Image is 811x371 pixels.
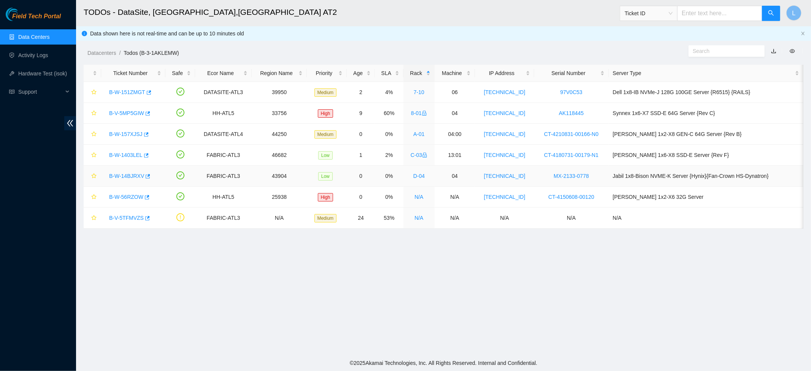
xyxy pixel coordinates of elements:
[195,82,252,103] td: DATASITE-ATL3
[790,48,795,54] span: eye
[693,47,754,55] input: Search
[484,89,525,95] a: [TECHNICAL_ID]
[414,89,424,95] a: 7-10
[6,14,61,24] a: Akamai TechnologiesField Tech Portal
[347,208,375,229] td: 24
[413,131,425,137] a: A-01
[625,8,673,19] span: Ticket ID
[414,215,423,221] a: N/A
[375,82,403,103] td: 4%
[347,145,375,166] td: 1
[347,82,375,103] td: 2
[9,89,14,94] span: read
[435,145,475,166] td: 13:01
[375,124,403,145] td: 0%
[609,208,803,229] td: N/A
[314,214,337,222] span: Medium
[176,213,184,221] span: exclamation-circle
[91,152,97,158] span: star
[609,124,803,145] td: [PERSON_NAME] 1x2-X8 GEN-C 64G Server {Rev B}
[413,173,425,179] a: D-04
[88,107,97,119] button: star
[318,193,333,201] span: High
[801,31,805,36] button: close
[347,166,375,187] td: 0
[18,70,67,77] a: Hardware Test (isok)
[109,194,143,200] a: B-W-56RZOW
[347,187,375,208] td: 0
[786,5,801,21] button: L
[252,82,307,103] td: 39950
[435,187,475,208] td: N/A
[484,131,525,137] a: [TECHNICAL_ID]
[435,103,475,124] td: 04
[91,90,97,96] span: star
[91,131,97,138] span: star
[176,130,184,138] span: check-circle
[422,152,427,158] span: lock
[609,103,803,124] td: Synnex 1x6-X7 SSD-E 64G Server {Rev C}
[119,50,121,56] span: /
[375,145,403,166] td: 2%
[435,208,475,229] td: N/A
[414,194,423,200] a: N/A
[195,103,252,124] td: HH-ATL5
[195,187,252,208] td: HH-ATL5
[18,84,63,99] span: Support
[88,212,97,224] button: star
[252,124,307,145] td: 44250
[792,8,796,18] span: L
[375,187,403,208] td: 0%
[109,173,144,179] a: B-W-14BJRXV
[91,110,97,117] span: star
[91,215,97,221] span: star
[91,173,97,179] span: star
[252,166,307,187] td: 43904
[375,208,403,229] td: 53%
[176,150,184,158] span: check-circle
[347,124,375,145] td: 0
[91,194,97,200] span: star
[475,208,534,229] td: N/A
[347,103,375,124] td: 9
[252,208,307,229] td: N/A
[554,173,589,179] a: MX-2133-0778
[375,166,403,187] td: 0%
[76,355,811,371] footer: © 2025 Akamai Technologies, Inc. All Rights Reserved. Internal and Confidential.
[609,187,803,208] td: [PERSON_NAME] 1x2-X6 32G Server
[534,208,609,229] td: N/A
[176,192,184,200] span: check-circle
[87,50,116,56] a: Datacenters
[88,86,97,98] button: star
[176,88,184,96] span: check-circle
[6,8,38,21] img: Akamai Technologies
[609,166,803,187] td: Jabil 1x8-Bison NVME-K Server {Hynix}{Fan-Crown HS-Dynatron}
[88,191,97,203] button: star
[411,152,427,158] a: C-03lock
[609,82,803,103] td: Dell 1x8-IB NVMe-J 128G 100GE Server {R6515} {RAILS}
[765,45,782,57] button: download
[484,110,525,116] a: [TECHNICAL_ID]
[88,128,97,140] button: star
[12,13,61,20] span: Field Tech Portal
[762,6,780,21] button: search
[484,194,525,200] a: [TECHNICAL_ID]
[435,166,475,187] td: 04
[318,151,333,160] span: Low
[318,172,333,181] span: Low
[109,215,144,221] a: B-V-5TFMVZS
[677,6,762,21] input: Enter text here...
[548,194,594,200] a: CT-4150608-00120
[435,124,475,145] td: 04:00
[544,131,598,137] a: CT-4210831-00166-N0
[176,171,184,179] span: check-circle
[18,34,49,40] a: Data Centers
[195,124,252,145] td: DATASITE-ATL4
[252,103,307,124] td: 33756
[252,187,307,208] td: 25938
[109,89,145,95] a: B-W-151ZMGT
[544,152,598,158] a: CT-4180731-00179-N1
[435,82,475,103] td: 06
[18,52,48,58] a: Activity Logs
